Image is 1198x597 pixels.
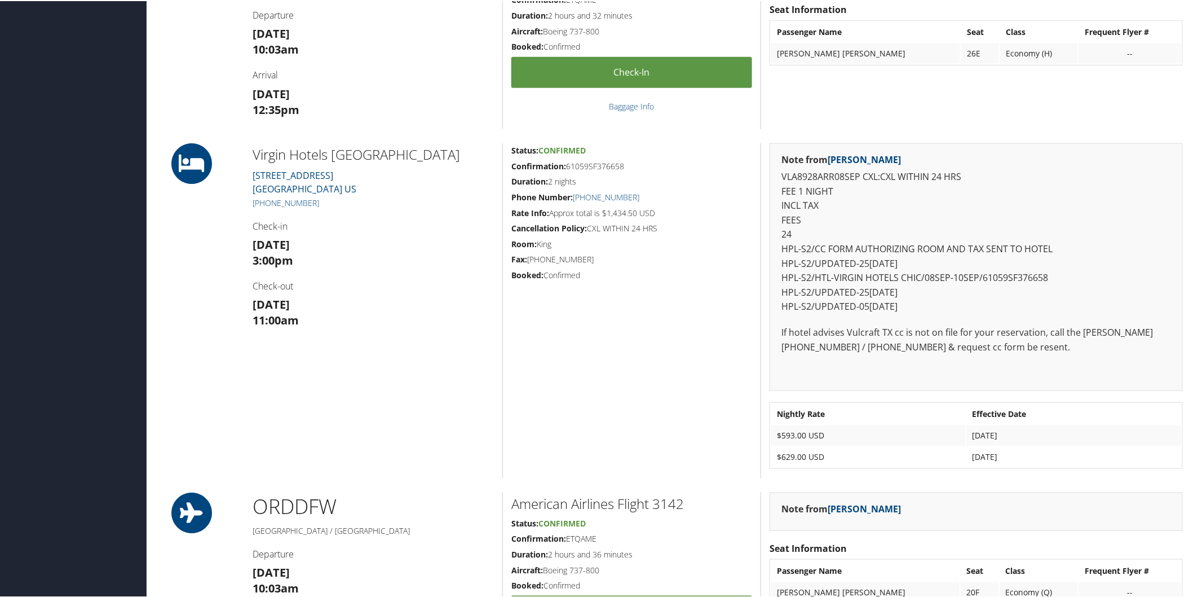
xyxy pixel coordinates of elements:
[770,541,847,554] strong: Seat Information
[511,9,752,20] h5: 2 hours and 32 minutes
[771,560,960,580] th: Passenger Name
[967,403,1181,423] th: Effective Date
[511,175,752,186] h5: 2 nights
[253,8,494,20] h4: Departure
[511,238,537,248] strong: Room:
[511,25,752,36] h5: Boeing 737-800
[253,25,290,40] strong: [DATE]
[253,296,290,311] strong: [DATE]
[781,324,1171,353] p: If hotel advises Vulcraft TX cc is not on file for your reservation, call the [PERSON_NAME] [PHON...
[781,152,901,165] strong: Note from
[781,502,901,514] strong: Note from
[511,160,752,171] h5: 61059SF376658
[511,175,548,186] strong: Duration:
[771,21,960,41] th: Passenger Name
[253,236,290,251] strong: [DATE]
[1000,42,1078,63] td: Economy (H)
[511,532,752,543] h5: ETQAME
[511,253,752,264] h5: [PHONE_NUMBER]
[511,564,752,575] h5: Boeing 737-800
[1000,21,1078,41] th: Class
[253,219,494,231] h4: Check-in
[573,191,639,201] a: [PHONE_NUMBER]
[967,424,1181,445] td: [DATE]
[253,168,356,194] a: [STREET_ADDRESS][GEOGRAPHIC_DATA] US
[253,279,494,291] h4: Check-out
[511,144,538,155] strong: Status:
[1085,47,1175,58] div: --
[609,100,655,111] a: Baggage Info
[253,311,299,327] strong: 11:00am
[1079,560,1181,580] th: Frequent Flyer #
[253,491,494,520] h1: ORD DFW
[511,222,587,232] strong: Cancellation Policy:
[511,579,543,590] strong: Booked:
[1085,586,1175,596] div: --
[538,144,586,155] span: Confirmed
[511,222,752,233] h5: CXL WITHIN 24 HRS
[511,564,543,574] strong: Aircraft:
[253,68,494,80] h4: Arrival
[828,502,901,514] a: [PERSON_NAME]
[511,191,573,201] strong: Phone Number:
[511,40,543,51] strong: Booked:
[511,25,543,36] strong: Aircraft:
[253,41,299,56] strong: 10:03am
[511,548,752,559] h5: 2 hours and 36 minutes
[511,493,752,512] h2: American Airlines Flight 3142
[253,85,290,100] strong: [DATE]
[511,548,548,559] strong: Duration:
[771,446,965,466] td: $629.00 USD
[253,564,290,579] strong: [DATE]
[511,160,566,170] strong: Confirmation:
[1079,21,1181,41] th: Frequent Flyer #
[828,152,901,165] a: [PERSON_NAME]
[781,169,1171,313] p: VLA8928ARR08SEP CXL:CXL WITHIN 24 HRS FEE 1 NIGHT INCL TAX FEES 24 HPL-S2/CC FORM AUTHORIZING ROO...
[771,403,965,423] th: Nightly Rate
[253,252,293,267] strong: 3:00pm
[511,56,752,87] a: Check-in
[771,424,965,445] td: $593.00 USD
[1000,560,1078,580] th: Class
[511,532,566,543] strong: Confirmation:
[511,9,548,20] strong: Duration:
[967,446,1181,466] td: [DATE]
[511,579,752,590] h5: Confirmed
[253,144,494,163] h2: Virgin Hotels [GEOGRAPHIC_DATA]
[253,580,299,595] strong: 10:03am
[961,21,999,41] th: Seat
[511,207,752,218] h5: Approx total is $1,434.50 USD
[511,238,752,249] h5: King
[253,547,494,559] h4: Departure
[253,101,299,116] strong: 12:35pm
[253,196,319,207] a: [PHONE_NUMBER]
[511,269,752,280] h5: Confirmed
[253,524,494,535] h5: [GEOGRAPHIC_DATA] / [GEOGRAPHIC_DATA]
[511,207,549,217] strong: Rate Info:
[511,269,543,279] strong: Booked:
[961,560,998,580] th: Seat
[538,517,586,528] span: Confirmed
[511,517,538,528] strong: Status:
[770,2,847,15] strong: Seat Information
[961,42,999,63] td: 26E
[511,253,527,264] strong: Fax:
[511,40,752,51] h5: Confirmed
[771,42,960,63] td: [PERSON_NAME] [PERSON_NAME]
